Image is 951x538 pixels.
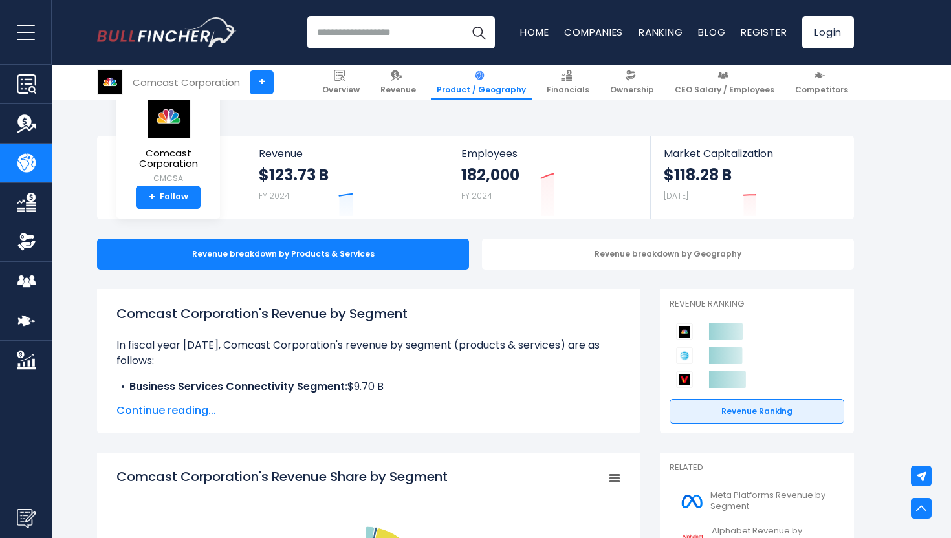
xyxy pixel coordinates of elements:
[437,85,526,95] span: Product / Geography
[676,371,693,388] img: Verizon Communications competitors logo
[639,25,683,39] a: Ranking
[17,232,36,252] img: Ownership
[146,95,191,138] img: CMCSA logo
[116,304,621,323] h1: Comcast Corporation's Revenue by Segment
[741,25,787,39] a: Register
[541,65,595,100] a: Financials
[461,190,492,201] small: FY 2024
[795,85,848,95] span: Competitors
[463,16,495,48] button: Search
[676,347,693,364] img: AT&T competitors logo
[127,173,210,184] small: CMCSA
[126,94,210,186] a: Comcast Corporation CMCSA
[789,65,854,100] a: Competitors
[670,484,844,519] a: Meta Platforms Revenue by Segment
[375,65,422,100] a: Revenue
[246,136,448,219] a: Revenue $123.73 B FY 2024
[604,65,660,100] a: Ownership
[461,165,519,185] strong: 182,000
[670,399,844,424] a: Revenue Ranking
[676,323,693,340] img: Comcast Corporation competitors logo
[316,65,366,100] a: Overview
[259,190,290,201] small: FY 2024
[564,25,623,39] a: Companies
[97,17,237,47] img: Bullfincher logo
[259,147,435,160] span: Revenue
[97,17,236,47] a: Go to homepage
[259,165,329,185] strong: $123.73 B
[448,136,650,219] a: Employees 182,000 FY 2024
[116,403,621,418] span: Continue reading...
[380,85,416,95] span: Revenue
[677,487,706,516] img: META logo
[610,85,654,95] span: Ownership
[669,65,780,100] a: CEO Salary / Employees
[664,190,688,201] small: [DATE]
[710,490,836,512] span: Meta Platforms Revenue by Segment
[116,468,448,486] tspan: Comcast Corporation's Revenue Share by Segment
[482,239,854,270] div: Revenue breakdown by Geography
[675,85,774,95] span: CEO Salary / Employees
[651,136,853,219] a: Market Capitalization $118.28 B [DATE]
[664,147,840,160] span: Market Capitalization
[698,25,725,39] a: Blog
[149,191,155,203] strong: +
[136,186,201,209] a: +Follow
[127,148,210,169] span: Comcast Corporation
[802,16,854,48] a: Login
[116,338,621,369] p: In fiscal year [DATE], Comcast Corporation's revenue by segment (products & services) are as foll...
[322,85,360,95] span: Overview
[129,379,347,394] b: Business Services Connectivity Segment:
[547,85,589,95] span: Financials
[520,25,549,39] a: Home
[664,165,732,185] strong: $118.28 B
[133,75,240,90] div: Comcast Corporation
[250,70,274,94] a: +
[116,379,621,394] li: $9.70 B
[431,65,532,100] a: Product / Geography
[670,299,844,310] p: Revenue Ranking
[97,239,469,270] div: Revenue breakdown by Products & Services
[461,147,637,160] span: Employees
[98,70,122,94] img: CMCSA logo
[670,462,844,473] p: Related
